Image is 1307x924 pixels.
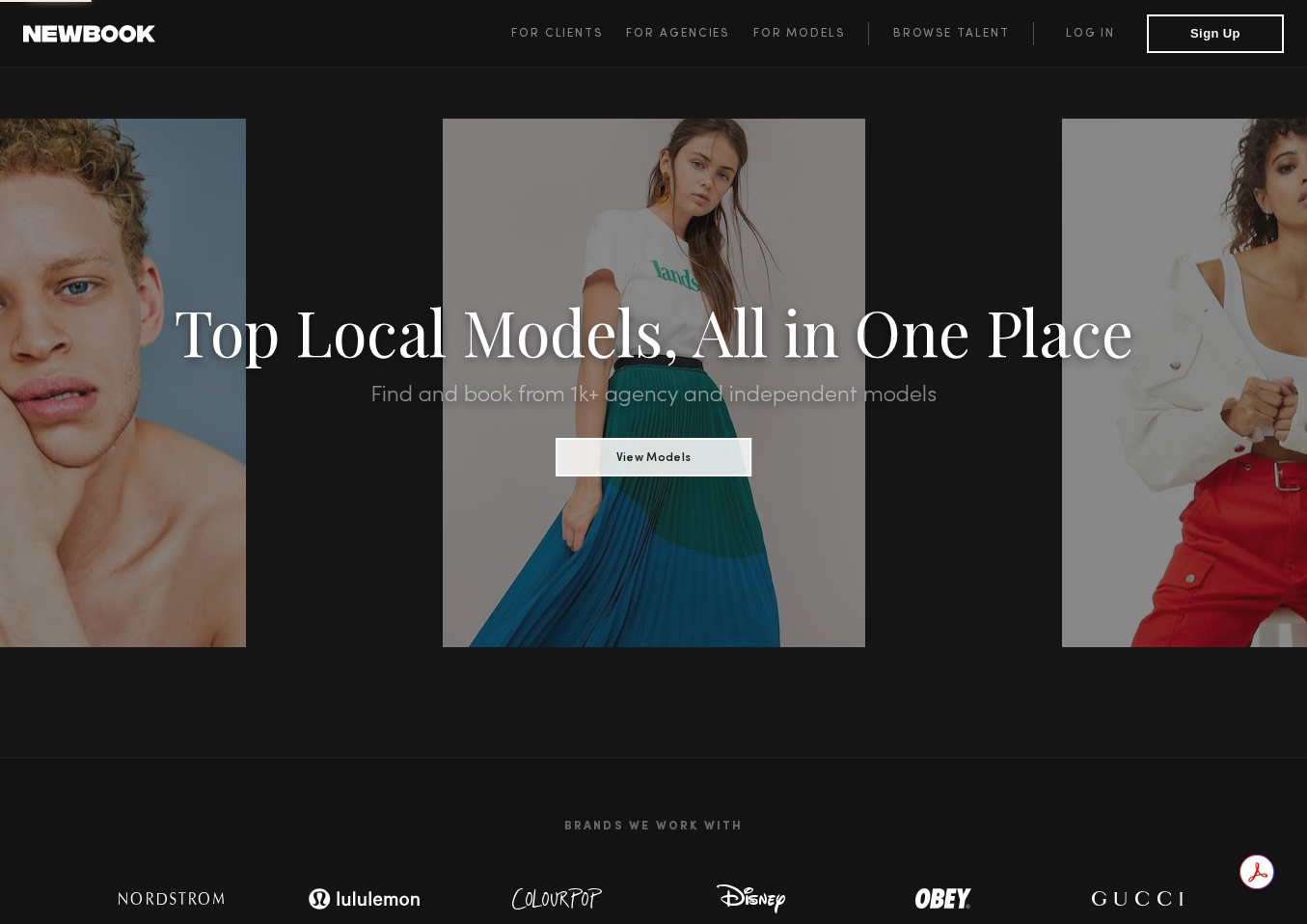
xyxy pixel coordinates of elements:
button: Sign Up [1147,14,1284,53]
a: For Clients [511,22,626,45]
img: logo-gucci.svg [1074,880,1199,918]
a: For Agencies [626,22,752,45]
h2: Brands We Work With [75,797,1233,856]
img: logo-nordstrom.svg [104,880,239,918]
span: For Models [753,28,845,40]
a: Log in [1033,22,1147,45]
img: logo-obey.svg [881,880,1006,918]
h2: Find and book from 1k+ agency and independent models [98,384,1210,407]
img: logo-disney.svg [688,880,813,918]
a: For Models [753,22,869,45]
img: logo-colour-pop.svg [495,880,620,918]
a: Browse Talent [868,22,1033,45]
img: logo-lulu.svg [297,880,432,918]
span: For Clients [511,28,603,40]
h1: Top Local Models, All in One Place [98,301,1210,361]
a: View Models [556,445,751,466]
button: View Models [556,438,751,476]
span: For Agencies [626,28,729,40]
